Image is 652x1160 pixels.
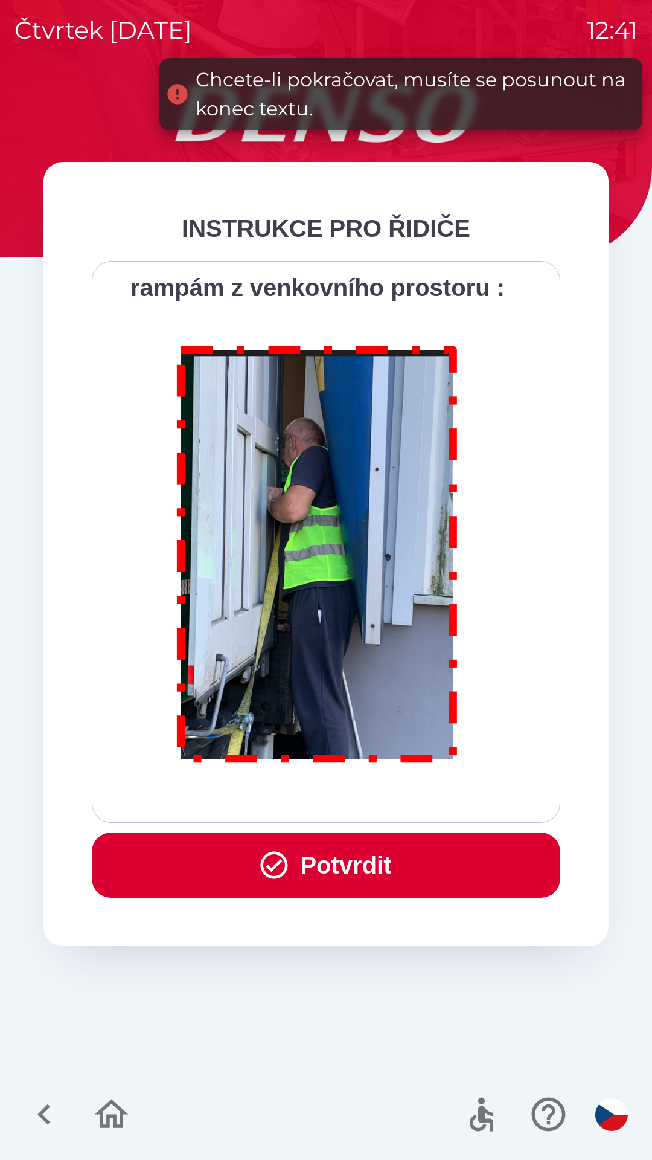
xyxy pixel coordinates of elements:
[14,12,192,48] p: čtvrtek [DATE]
[595,1098,628,1131] img: cs flag
[163,330,472,774] img: M8MNayrTL6gAAAABJRU5ErkJggg==
[43,85,609,143] img: Logo
[587,12,638,48] p: 12:41
[92,833,560,898] button: Potvrdit
[92,210,560,246] div: INSTRUKCE PRO ŘIDIČE
[196,65,630,123] div: Chcete-li pokračovat, musíte se posunout na konec textu.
